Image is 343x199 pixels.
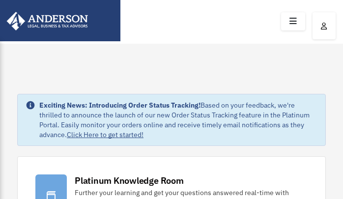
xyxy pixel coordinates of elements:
[39,100,317,140] div: Based on your feedback, we're thrilled to announce the launch of our new Order Status Tracking fe...
[39,101,200,110] strong: Exciting News: Introducing Order Status Tracking!
[67,130,143,139] a: Click Here to get started!
[75,174,184,187] div: Platinum Knowledge Room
